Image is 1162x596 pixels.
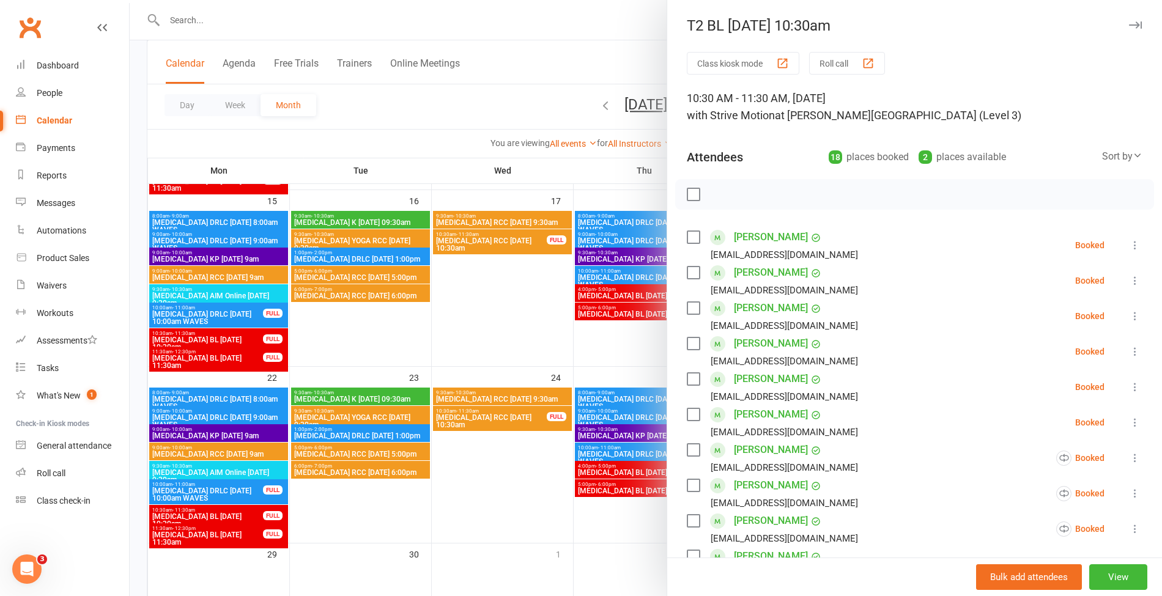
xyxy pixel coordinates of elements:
div: Attendees [687,149,743,166]
a: [PERSON_NAME] [734,546,808,566]
div: 10:30 AM - 11:30 AM, [DATE] [687,90,1142,124]
div: T2 BL [DATE] 10:30am [667,17,1162,34]
div: 18 [829,150,842,164]
div: 2 [919,150,932,164]
a: [PERSON_NAME] [734,440,808,460]
span: with Strive Motion [687,109,775,122]
div: People [37,88,62,98]
a: Roll call [16,460,129,487]
div: Reports [37,171,67,180]
a: [PERSON_NAME] [734,405,808,424]
div: [EMAIL_ADDRESS][DOMAIN_NAME] [711,353,858,369]
a: Class kiosk mode [16,487,129,515]
a: What's New1 [16,382,129,410]
div: Class check-in [37,496,91,506]
button: Bulk add attendees [976,564,1082,590]
div: [EMAIL_ADDRESS][DOMAIN_NAME] [711,282,858,298]
div: General attendance [37,441,111,451]
button: Roll call [809,52,885,75]
div: [EMAIL_ADDRESS][DOMAIN_NAME] [711,389,858,405]
iframe: Intercom live chat [12,554,42,584]
a: General attendance kiosk mode [16,432,129,460]
div: Booked [1056,451,1105,466]
span: 1 [87,389,97,400]
div: Booked [1056,521,1105,537]
div: Booked [1075,383,1105,391]
div: Product Sales [37,253,89,263]
a: [PERSON_NAME] [734,298,808,318]
a: Payments [16,134,129,162]
a: Automations [16,217,129,245]
div: [EMAIL_ADDRESS][DOMAIN_NAME] [711,247,858,263]
a: Clubworx [15,12,45,43]
a: [PERSON_NAME] [734,227,808,247]
a: [PERSON_NAME] [734,511,808,531]
div: Booked [1075,241,1105,249]
div: Booked [1056,486,1105,501]
div: Waivers [37,281,67,290]
div: Sort by [1102,149,1142,164]
div: places available [919,149,1006,166]
div: [EMAIL_ADDRESS][DOMAIN_NAME] [711,424,858,440]
a: Messages [16,189,129,217]
button: View [1089,564,1147,590]
div: Tasks [37,363,59,373]
div: Roll call [37,468,65,478]
div: places booked [829,149,909,166]
div: Dashboard [37,61,79,70]
a: People [16,79,129,107]
div: Payments [37,143,75,153]
a: Calendar [16,107,129,134]
div: Booked [1075,347,1105,356]
a: Product Sales [16,245,129,272]
a: Waivers [16,272,129,300]
div: [EMAIL_ADDRESS][DOMAIN_NAME] [711,495,858,511]
div: Messages [37,198,75,208]
span: 3 [37,554,47,564]
a: [PERSON_NAME] [734,476,808,495]
a: Reports [16,162,129,189]
a: Tasks [16,355,129,382]
div: Assessments [37,336,97,345]
div: Booked [1075,276,1105,285]
div: Booked [1075,312,1105,320]
a: Workouts [16,300,129,327]
a: Assessments [16,327,129,355]
div: Calendar [37,116,72,125]
button: Class kiosk mode [687,52,799,75]
a: [PERSON_NAME] [734,263,808,282]
div: [EMAIL_ADDRESS][DOMAIN_NAME] [711,460,858,476]
div: Workouts [37,308,73,318]
div: Automations [37,226,86,235]
div: Booked [1075,418,1105,427]
a: [PERSON_NAME] [734,334,808,353]
span: at [PERSON_NAME][GEOGRAPHIC_DATA] (Level 3) [775,109,1021,122]
div: [EMAIL_ADDRESS][DOMAIN_NAME] [711,531,858,546]
a: [PERSON_NAME] [734,369,808,389]
div: [EMAIL_ADDRESS][DOMAIN_NAME] [711,318,858,334]
a: Dashboard [16,52,129,79]
div: What's New [37,391,81,400]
